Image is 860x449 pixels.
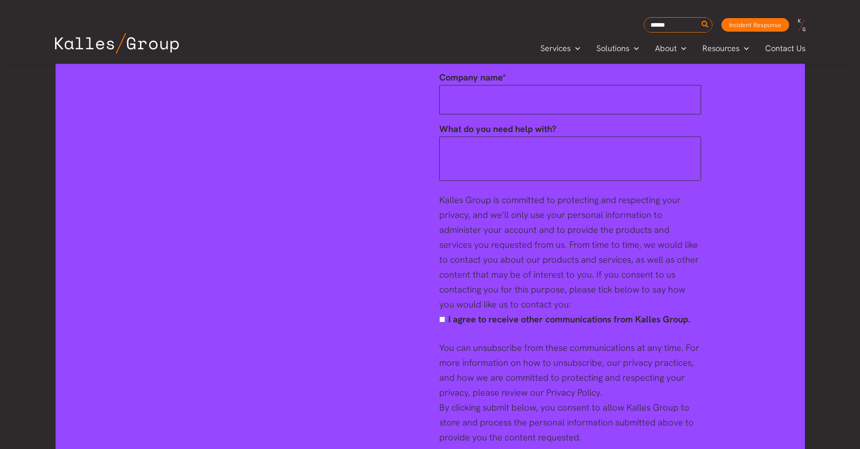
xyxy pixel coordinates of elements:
span: Resources [702,42,739,55]
span: Solutions [596,42,629,55]
div: By clicking submit below, you consent to allow Kalles Group to store and process the personal inf... [439,400,701,445]
nav: Primary Site Navigation [532,41,814,56]
span: Menu Toggle [629,42,639,55]
div: Kalles Group is committed to protecting and respecting your privacy, and we’ll only use your pers... [439,193,701,312]
span: About [655,42,677,55]
button: Search [700,18,711,32]
a: ResourcesMenu Toggle [694,42,757,55]
span: Menu Toggle [677,42,686,55]
input: I agree to receive other communications from Kalles Group. [439,317,445,322]
a: Contact Us [757,42,814,55]
span: Menu Toggle [571,42,580,55]
span: Contact Us [765,42,805,55]
span: What do you need help with? [439,123,556,135]
span: Services [540,42,571,55]
span: Company name [439,71,502,83]
div: You can unsubscribe from these communications at any time. For more information on how to unsubsc... [439,340,701,400]
img: Kalles Group [55,33,179,54]
span: Menu Toggle [739,42,749,55]
span: I agree to receive other communications from Kalles Group. [448,312,701,327]
a: AboutMenu Toggle [647,42,694,55]
a: ServicesMenu Toggle [532,42,588,55]
a: Incident Response [721,18,789,32]
a: SolutionsMenu Toggle [588,42,647,55]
